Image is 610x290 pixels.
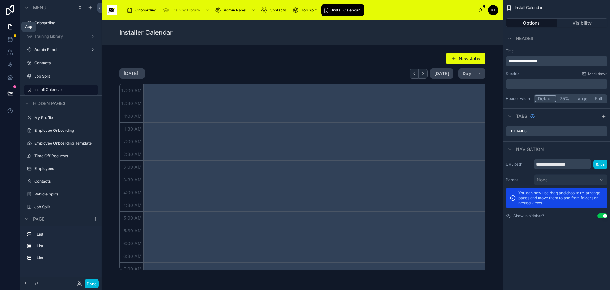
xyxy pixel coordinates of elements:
[511,129,527,134] label: Details
[125,4,161,16] a: Onboarding
[34,153,94,159] label: Time Off Requests
[516,146,544,152] span: Navigation
[506,71,519,76] label: Subtitle
[37,255,93,260] label: List
[25,24,32,29] div: App
[34,166,94,171] label: Employees
[119,28,173,37] h1: Installer Calendar
[224,8,246,13] span: Admin Panel
[34,47,85,52] label: Admin Panel
[34,192,94,197] label: Vehicle Splits
[33,216,44,222] span: Page
[506,79,607,89] div: scrollable content
[321,4,364,16] a: Install Calendar
[172,8,200,13] span: Training Library
[506,162,531,167] label: URL path
[34,141,94,146] label: Employee Onboarding Template
[259,4,290,16] a: Contacts
[213,4,259,16] a: Admin Panel
[270,8,286,13] span: Contacts
[34,204,94,209] label: Job Split
[516,35,533,42] span: Header
[506,48,607,53] label: Title
[107,5,117,15] img: App logo
[506,177,531,182] label: Parent
[20,226,102,269] div: scrollable content
[34,87,94,92] label: Install Calendar
[37,244,93,249] label: List
[34,179,94,184] label: Contacts
[34,115,94,120] label: My Profile
[573,95,590,102] button: Large
[135,8,156,13] span: Onboarding
[122,3,478,17] div: scrollable content
[513,213,544,218] label: Show in sidebar?
[34,128,94,133] label: Employee Onboarding
[33,100,65,107] span: Hidden pages
[557,18,608,27] button: Visibility
[301,8,317,13] span: Job Split
[518,190,604,206] p: You can now use drag and drop to re-arrange pages and move them to and from folders or nested views
[515,5,543,10] span: Install Calendar
[516,113,527,119] span: Tabs
[593,160,607,169] button: Save
[34,60,94,66] label: Contacts
[161,4,213,16] a: Training Library
[588,71,607,76] span: Markdown
[535,95,556,102] button: Default
[34,20,94,25] label: Onboarding
[590,95,607,102] button: Full
[85,279,99,288] button: Done
[506,18,557,27] button: Options
[37,232,93,237] label: List
[33,4,46,11] span: Menu
[332,8,360,13] span: Install Calendar
[582,71,607,76] a: Markdown
[506,56,607,66] div: scrollable content
[491,8,496,13] span: BT
[34,34,85,39] label: Training Library
[34,74,94,79] label: Job Split
[290,4,321,16] a: Job Split
[537,177,548,183] span: None
[506,96,531,101] label: Header width
[556,95,573,102] button: 75%
[534,174,607,185] button: None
